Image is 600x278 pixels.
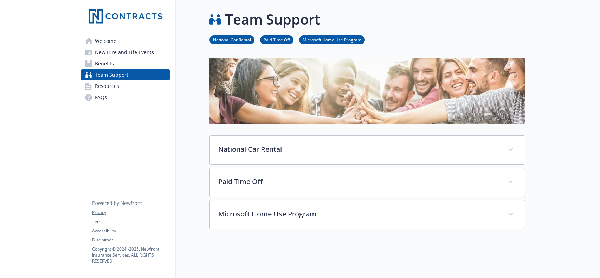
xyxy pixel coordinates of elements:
[92,209,169,216] a: Privacy
[209,58,525,124] img: team support page banner
[95,92,107,103] span: FAQs
[92,237,169,243] a: Disclaimer
[81,58,170,69] a: Benefits
[260,36,293,43] a: Paid Time Off
[81,80,170,92] a: Resources
[81,92,170,103] a: FAQs
[81,35,170,47] a: Welcome
[209,36,254,43] a: National Car Rental
[92,219,169,225] a: Terms
[92,228,169,234] a: Accessibility
[225,9,320,30] h1: Team Support
[81,47,170,58] a: New Hire and Life Events
[95,80,119,92] span: Resources
[95,69,128,80] span: Team Support
[95,47,154,58] span: New Hire and Life Events
[92,246,169,264] p: Copyright © 2024 - 2025 , Newfront Insurance Services, ALL RIGHTS RESERVED
[210,168,525,197] div: Paid Time Off
[218,209,499,219] p: Microsoft Home Use Program
[218,144,499,155] p: National Car Rental
[95,58,114,69] span: Benefits
[299,36,365,43] a: Microsoft Home Use Program
[210,136,525,164] div: National Car Rental
[210,200,525,229] div: Microsoft Home Use Program
[95,35,116,47] span: Welcome
[81,69,170,80] a: Team Support
[218,176,499,187] p: Paid Time Off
